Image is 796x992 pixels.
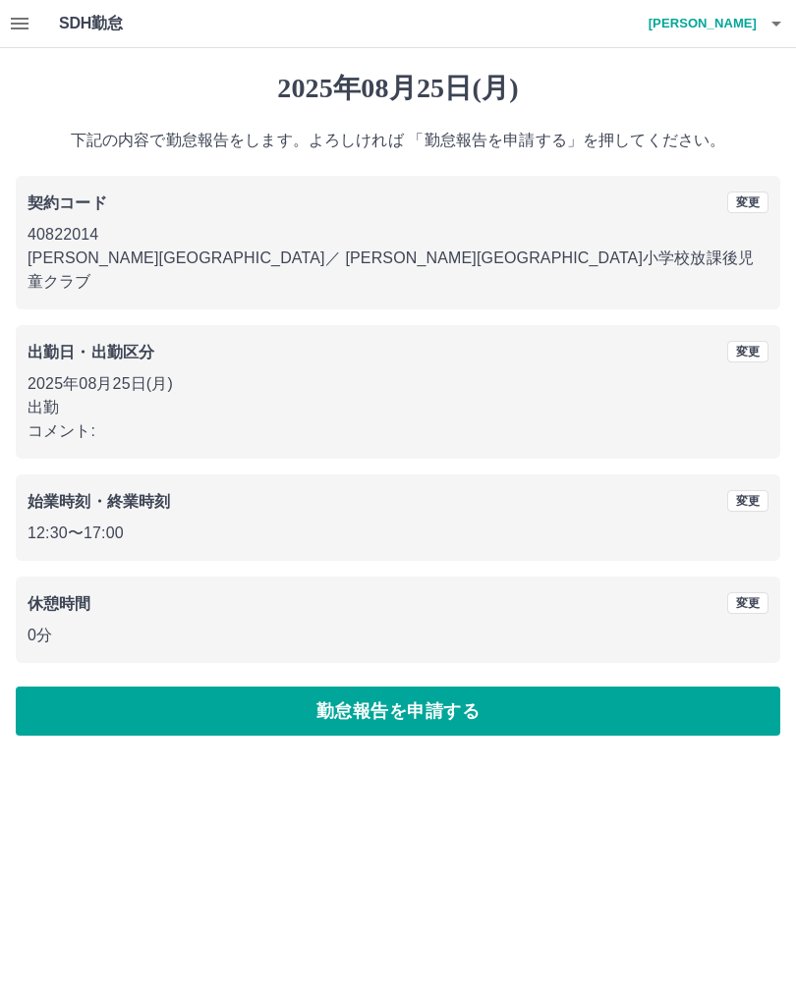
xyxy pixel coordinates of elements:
b: 出勤日・出勤区分 [28,344,154,360]
button: 変更 [727,592,768,614]
p: 0分 [28,624,768,647]
button: 変更 [727,341,768,362]
b: 休憩時間 [28,595,91,612]
p: 出勤 [28,396,768,419]
p: コメント: [28,419,768,443]
p: 2025年08月25日(月) [28,372,768,396]
button: 勤怠報告を申請する [16,687,780,736]
b: 契約コード [28,194,107,211]
p: 下記の内容で勤怠報告をします。よろしければ 「勤怠報告を申請する」を押してください。 [16,129,780,152]
p: [PERSON_NAME][GEOGRAPHIC_DATA] ／ [PERSON_NAME][GEOGRAPHIC_DATA]小学校放課後児童クラブ [28,247,768,294]
button: 変更 [727,490,768,512]
p: 40822014 [28,223,768,247]
b: 始業時刻・終業時刻 [28,493,170,510]
p: 12:30 〜 17:00 [28,522,768,545]
h1: 2025年08月25日(月) [16,72,780,105]
button: 変更 [727,192,768,213]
